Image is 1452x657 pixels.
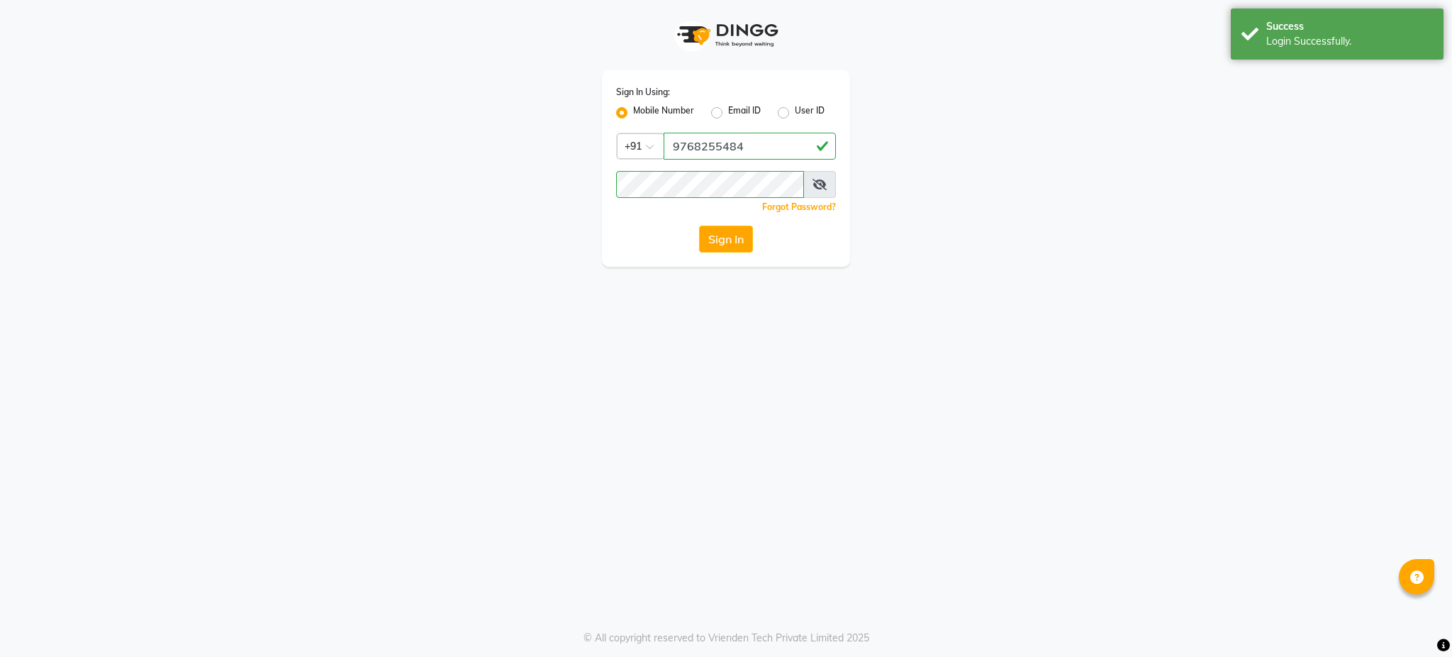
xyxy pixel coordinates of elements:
[616,86,670,99] label: Sign In Using:
[1392,600,1438,643] iframe: chat widget
[669,14,783,56] img: logo1.svg
[1266,34,1433,49] div: Login Successfully.
[1266,19,1433,34] div: Success
[664,133,836,160] input: Username
[616,171,804,198] input: Username
[762,201,836,212] a: Forgot Password?
[728,104,761,121] label: Email ID
[795,104,825,121] label: User ID
[699,226,753,253] button: Sign In
[633,104,694,121] label: Mobile Number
